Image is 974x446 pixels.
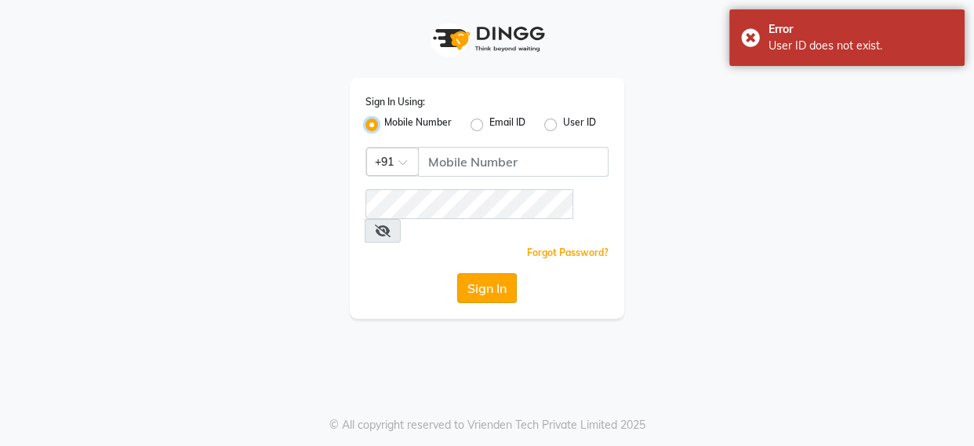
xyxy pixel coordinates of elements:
[365,189,573,219] input: Username
[457,273,517,303] button: Sign In
[527,247,609,258] a: Forgot Password?
[418,147,609,177] input: Username
[769,38,953,54] div: User ID does not exist.
[769,21,953,38] div: Error
[424,16,550,62] img: logo1.svg
[489,115,525,134] label: Email ID
[365,95,425,109] label: Sign In Using:
[384,115,452,134] label: Mobile Number
[563,115,596,134] label: User ID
